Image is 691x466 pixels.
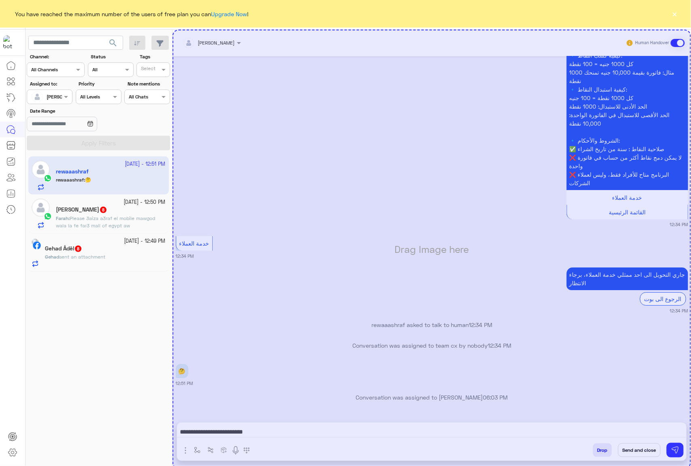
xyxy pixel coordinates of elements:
label: Assigned to: [30,80,72,88]
span: 8 [75,246,81,252]
span: You have reached the maximum number of the users of free plan you can ! [15,10,249,18]
label: Note mentions [128,80,169,88]
img: WhatsApp [44,212,52,220]
span: 8 [100,207,107,213]
span: Gehad [45,254,59,260]
span: sent an attachment [59,254,105,260]
h5: Gehad Ădĕl [45,245,82,252]
span: Farah [56,215,68,221]
button: Apply Filters [27,136,170,150]
small: [DATE] - 12:50 PM [124,199,166,206]
button: search [103,36,123,53]
span: Please 3aiza a3raf el mobile mawgod wala la fe far3 mall of egypt aw Mall of Arabia [56,215,155,236]
img: picture [32,239,39,246]
span: search [108,38,118,48]
label: Date Range [30,107,121,115]
div: Select [140,65,156,74]
b: : [56,215,70,221]
label: Channel: [30,53,84,60]
label: Status [91,53,132,60]
button: × [671,10,679,18]
img: defaultAdmin.png [32,199,50,217]
img: 1403182699927242 [3,35,18,50]
label: Priority [79,80,120,88]
small: [DATE] - 12:49 PM [124,237,166,245]
h5: Farah Eraki [56,206,107,213]
img: Facebook [33,242,41,250]
label: Tags [140,53,169,60]
img: defaultAdmin.png [32,91,43,103]
a: Upgrade Now [211,11,247,17]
